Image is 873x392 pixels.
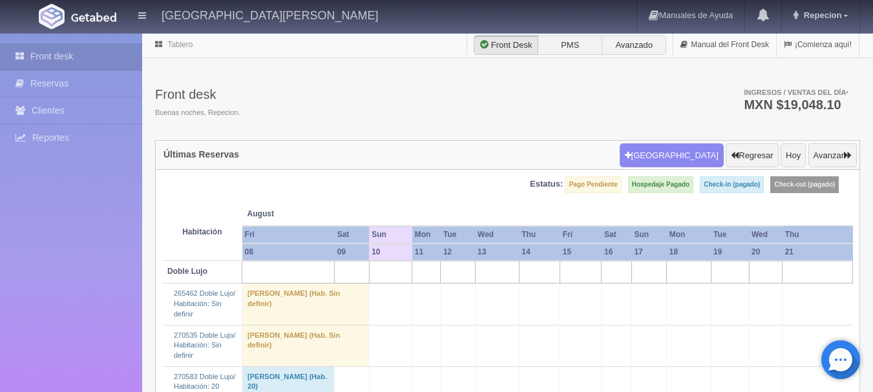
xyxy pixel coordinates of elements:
[335,226,369,243] th: Sat
[777,32,859,57] a: ¡Comienza aquí!
[167,267,207,276] b: Doble Lujo
[155,87,240,101] h3: Front desk
[673,32,776,57] a: Manual del Front Desk
[801,10,842,20] span: Repecion
[369,226,412,243] th: Sun
[155,108,240,118] span: Buenas noches, Repecion.
[667,226,711,243] th: Mon
[783,226,853,243] th: Thu
[519,243,560,261] th: 14
[39,4,65,29] img: Getabed
[783,243,853,261] th: 21
[744,98,848,111] h3: MXN $19,048.10
[602,243,631,261] th: 16
[441,226,475,243] th: Tue
[711,226,749,243] th: Tue
[71,12,116,22] img: Getabed
[744,88,848,96] span: Ingresos / Ventas del día
[770,176,839,193] label: Check-out (pagado)
[602,226,631,243] th: Sat
[335,243,369,261] th: 09
[474,36,538,55] label: Front Desk
[628,176,693,193] label: Hospedaje Pagado
[163,150,239,160] h4: Últimas Reservas
[530,178,563,191] label: Estatus:
[369,243,412,261] th: 10
[475,243,519,261] th: 13
[167,40,193,49] a: Tablero
[174,373,235,391] a: 270583 Doble Lujo/Habitación: 20
[620,143,724,168] button: [GEOGRAPHIC_DATA]
[519,226,560,243] th: Thu
[412,226,441,243] th: Mon
[711,243,749,261] th: 19
[726,143,778,168] button: Regresar
[631,243,666,261] th: 17
[560,226,602,243] th: Fri
[808,143,857,168] button: Avanzar
[182,227,222,236] strong: Habitación
[242,284,370,325] td: [PERSON_NAME] (Hab. Sin definir)
[631,226,666,243] th: Sun
[242,243,335,261] th: 08
[242,325,370,366] td: [PERSON_NAME] (Hab. Sin definir)
[781,143,806,168] button: Hoy
[412,243,441,261] th: 11
[441,243,475,261] th: 12
[247,209,364,220] span: August
[560,243,602,261] th: 15
[667,243,711,261] th: 18
[749,226,783,243] th: Wed
[565,176,622,193] label: Pago Pendiente
[162,6,378,23] h4: [GEOGRAPHIC_DATA][PERSON_NAME]
[174,331,235,359] a: 270535 Doble Lujo/Habitación: Sin definir
[700,176,764,193] label: Check-in (pagado)
[174,289,235,317] a: 265462 Doble Lujo/Habitación: Sin definir
[749,243,783,261] th: 20
[475,226,519,243] th: Wed
[602,36,666,55] label: Avanzado
[538,36,602,55] label: PMS
[242,226,335,243] th: Fri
